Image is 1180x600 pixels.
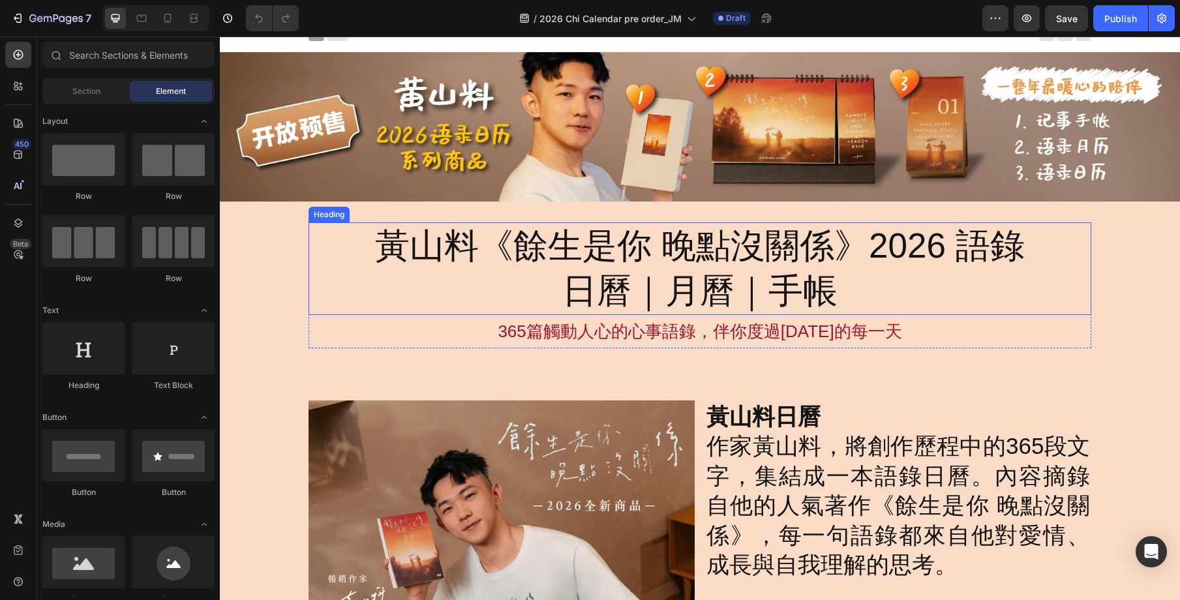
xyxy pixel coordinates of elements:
[42,380,125,391] div: Heading
[487,367,601,393] strong: 黃山料日曆
[10,239,31,249] div: Beta
[726,12,746,24] span: Draft
[42,115,68,127] span: Layout
[1056,13,1078,24] span: Save
[194,514,215,535] span: Toggle open
[85,10,91,26] p: 7
[132,380,215,391] div: Text Block
[42,42,215,68] input: Search Sections & Elements
[42,518,65,530] span: Media
[5,5,97,31] button: 7
[1104,12,1137,25] div: Publish
[42,273,125,284] div: Row
[132,190,215,202] div: Row
[132,487,215,498] div: Button
[485,364,871,545] h2: 作家黃山料，將創作歷程中的365段文字，集結成一本語錄日曆。內容摘錄自他的人氣著作《餘生是你 晚點沒關係》，每一句語錄都來自他對愛情、成長與自我理解的思考。
[1093,5,1148,31] button: Publish
[156,85,186,97] span: Element
[42,487,125,498] div: Button
[12,139,31,149] div: 450
[539,12,682,25] span: 2026 Chi Calendar pre order_JM
[1136,536,1167,567] div: Open Intercom Messenger
[246,5,299,31] div: Undo/Redo
[194,300,215,321] span: Toggle open
[1045,5,1088,31] button: Save
[42,305,59,316] span: Text
[72,85,100,97] span: Section
[220,37,1180,600] iframe: Design area
[194,407,215,428] span: Toggle open
[194,111,215,132] span: Toggle open
[534,12,537,25] span: /
[42,190,125,202] div: Row
[42,412,67,423] span: Button
[132,273,215,284] div: Row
